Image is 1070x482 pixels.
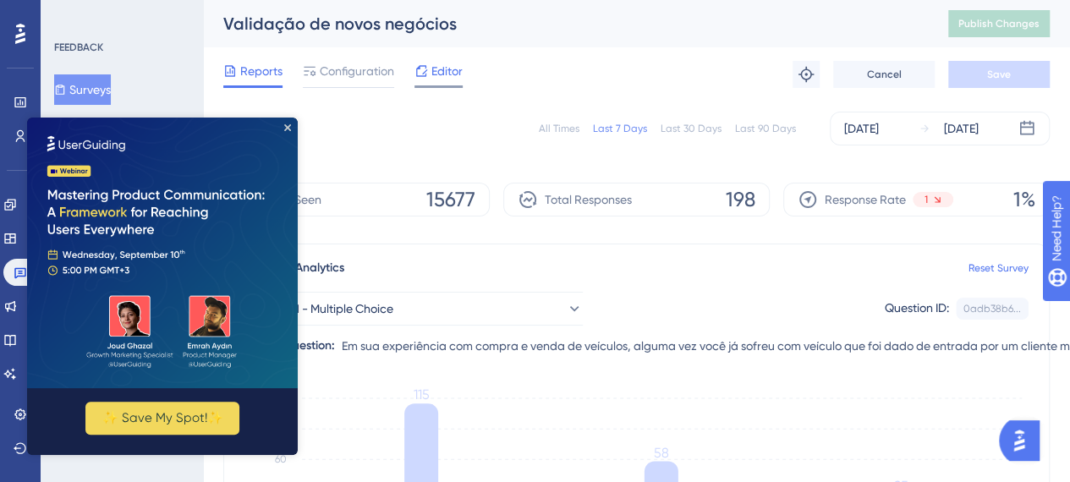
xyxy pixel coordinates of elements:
button: Question 1 - Multiple Choice [244,292,583,326]
div: All Times [539,122,579,135]
span: Editor [431,61,463,81]
tspan: 60 [275,453,287,465]
span: 198 [726,186,755,213]
span: Question 1 - Multiple Choice [244,299,393,319]
span: Publish Changes [958,17,1040,30]
span: Configuration [320,61,394,81]
iframe: UserGuiding AI Assistant Launcher [999,415,1050,466]
span: 1% [1013,186,1035,213]
span: Need Help? [40,4,106,25]
span: 15677 [426,186,475,213]
div: [DATE] [944,118,979,139]
div: [DATE] [844,118,879,139]
div: Last 7 Days [593,122,647,135]
div: Last 90 Days [735,122,796,135]
span: Save [987,68,1011,81]
button: ✨ Save My Spot!✨ [58,284,212,317]
button: Cancel [833,61,935,88]
span: Response Rate [825,189,906,210]
tspan: 115 [414,386,430,403]
tspan: 58 [654,444,669,460]
span: 1 [925,193,928,206]
button: Surveys [54,74,111,105]
button: Publish Changes [948,10,1050,37]
div: 0adb38b6... [963,302,1021,315]
div: Question ID: [885,298,949,320]
span: Cancel [867,68,902,81]
div: Last 30 Days [661,122,722,135]
span: Reports [240,61,283,81]
span: Total Responses [545,189,632,210]
div: Validação de novos negócios [223,12,906,36]
button: Save [948,61,1050,88]
a: Reset Survey [968,261,1029,275]
div: FEEDBACK [54,41,103,54]
div: Close Preview [257,7,264,14]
